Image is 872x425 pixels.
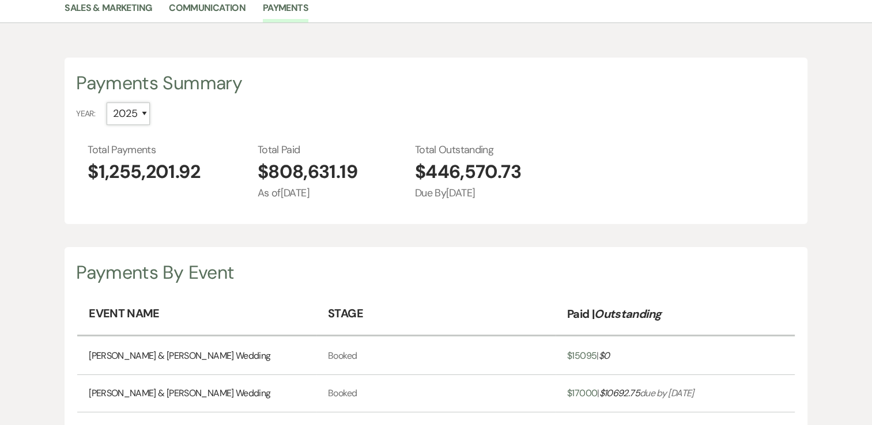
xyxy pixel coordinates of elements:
[169,1,246,22] a: Communication
[599,387,640,399] span: $ 10692.75
[77,293,316,336] th: Event Name
[258,185,357,201] span: As of [DATE]
[316,337,556,375] td: Booked
[88,142,200,158] span: Total Payments
[316,375,556,412] td: Booked
[599,350,610,362] span: $ 0
[415,142,521,158] span: Total Outstanding
[88,158,200,185] span: $1,255,201.92
[415,158,521,185] span: $446,570.73
[599,387,694,399] i: due by [DATE]
[89,386,270,400] a: [PERSON_NAME] & [PERSON_NAME] Wedding
[65,1,152,22] a: Sales & Marketing
[76,259,796,286] div: Payments By Event
[567,387,597,399] span: $ 17000
[415,185,521,201] span: Due By [DATE]
[567,349,609,363] a: $15095|$0
[89,349,270,363] a: [PERSON_NAME] & [PERSON_NAME] Wedding
[567,386,694,400] a: $17000|$10692.75due by [DATE]
[76,69,796,97] div: Payments Summary
[258,158,357,185] span: $808,631.19
[594,306,661,321] em: Outstanding
[76,108,95,120] span: Year:
[567,350,597,362] span: $ 15095
[263,1,308,22] a: Payments
[316,293,556,336] th: Stage
[258,142,357,158] span: Total Paid
[567,305,661,323] p: Paid |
